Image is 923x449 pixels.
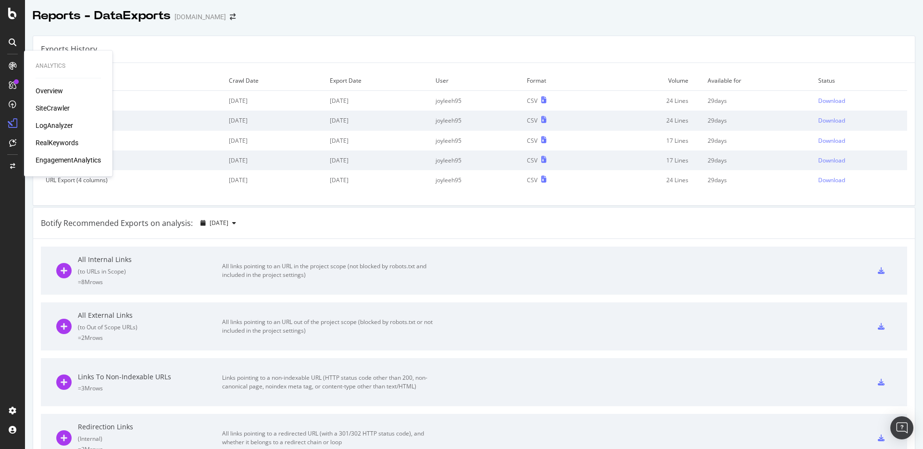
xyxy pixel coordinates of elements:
[46,156,219,164] div: URL Export (2 columns)
[46,97,219,105] div: URL Export (4 columns)
[325,170,431,190] td: [DATE]
[431,71,522,91] td: User
[224,131,325,150] td: [DATE]
[222,374,438,391] div: Links pointing to a non-indexable URL (HTTP status code other than 200, non-canonical page, noind...
[818,137,902,145] a: Download
[78,372,222,382] div: Links To Non-Indexable URLs
[325,111,431,130] td: [DATE]
[175,12,226,22] div: [DOMAIN_NAME]
[33,8,171,24] div: Reports - DataExports
[597,131,703,150] td: 17 Lines
[224,170,325,190] td: [DATE]
[224,91,325,111] td: [DATE]
[197,215,240,231] button: [DATE]
[46,176,219,184] div: URL Export (4 columns)
[78,422,222,432] div: Redirection Links
[230,13,236,20] div: arrow-right-arrow-left
[818,156,902,164] a: Download
[325,150,431,170] td: [DATE]
[431,170,522,190] td: joyleeh95
[431,131,522,150] td: joyleeh95
[78,384,222,392] div: = 3M rows
[431,150,522,170] td: joyleeh95
[78,435,222,443] div: ( Internal )
[222,262,438,279] div: All links pointing to an URL in the project scope (not blocked by robots.txt and included in the ...
[46,137,219,145] div: URL Export (4 columns)
[527,156,537,164] div: CSV
[818,176,845,184] div: Download
[36,121,73,130] a: LogAnalyzer
[818,116,902,125] a: Download
[527,137,537,145] div: CSV
[878,379,885,386] div: csv-export
[527,97,537,105] div: CSV
[597,91,703,111] td: 24 Lines
[41,218,193,229] div: Botify Recommended Exports on analysis:
[36,103,70,113] a: SiteCrawler
[325,71,431,91] td: Export Date
[224,111,325,130] td: [DATE]
[813,71,907,91] td: Status
[78,278,222,286] div: = 8M rows
[703,170,813,190] td: 29 days
[222,429,438,447] div: All links pointing to a redirected URL (with a 301/302 HTTP status code), and whether it belongs ...
[78,334,222,342] div: = 2M rows
[222,318,438,335] div: All links pointing to an URL out of the project scope (blocked by robots.txt or not included in t...
[878,267,885,274] div: csv-export
[41,71,224,91] td: Export Type
[527,176,537,184] div: CSV
[818,176,902,184] a: Download
[522,71,597,91] td: Format
[890,416,913,439] div: Open Intercom Messenger
[36,86,63,96] a: Overview
[431,111,522,130] td: joyleeh95
[878,435,885,441] div: csv-export
[703,111,813,130] td: 29 days
[78,267,222,275] div: ( to URLs in Scope )
[224,71,325,91] td: Crawl Date
[597,111,703,130] td: 24 Lines
[431,91,522,111] td: joyleeh95
[703,91,813,111] td: 29 days
[36,138,78,148] a: RealKeywords
[78,323,222,331] div: ( to Out of Scope URLs )
[36,155,101,165] a: EngagementAnalytics
[597,150,703,170] td: 17 Lines
[210,219,228,227] span: 2025 Sep. 5th
[41,44,97,55] div: Exports History
[597,170,703,190] td: 24 Lines
[325,91,431,111] td: [DATE]
[46,116,219,125] div: URL Export (2 columns)
[818,97,902,105] a: Download
[325,131,431,150] td: [DATE]
[78,255,222,264] div: All Internal Links
[818,116,845,125] div: Download
[818,156,845,164] div: Download
[36,62,101,70] div: Analytics
[224,150,325,170] td: [DATE]
[818,137,845,145] div: Download
[818,97,845,105] div: Download
[878,323,885,330] div: csv-export
[703,71,813,91] td: Available for
[703,131,813,150] td: 29 days
[78,311,222,320] div: All External Links
[597,71,703,91] td: Volume
[703,150,813,170] td: 29 days
[527,116,537,125] div: CSV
